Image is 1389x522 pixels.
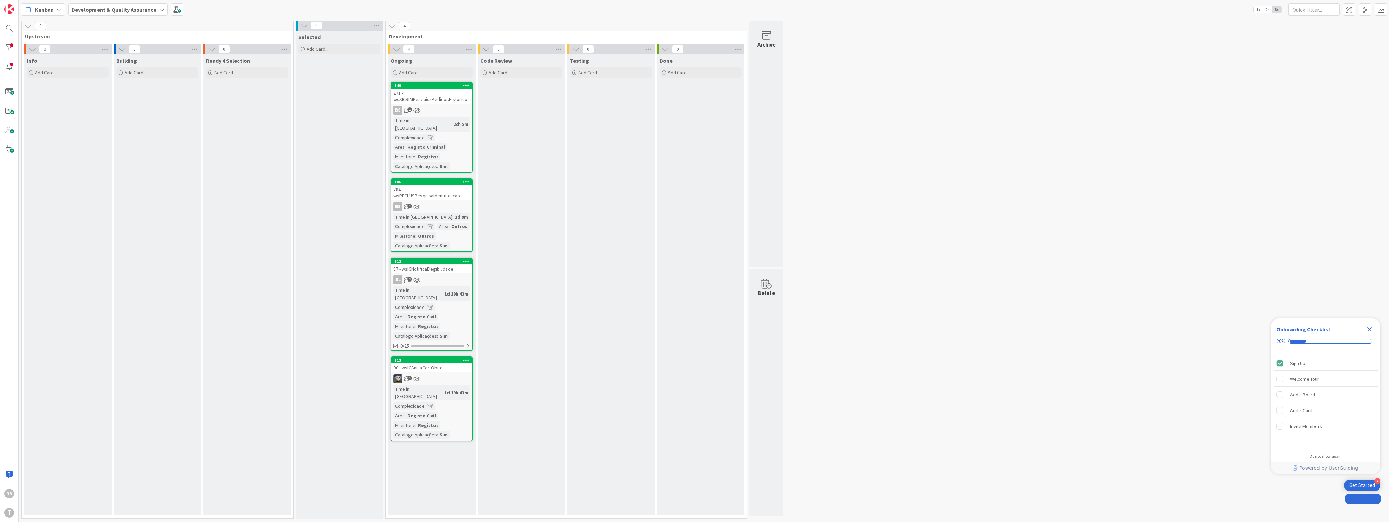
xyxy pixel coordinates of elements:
div: Registo Criminal [406,143,447,151]
div: 1d 19h 43m [443,290,470,298]
span: Selected [298,34,321,40]
span: : [415,153,416,160]
div: 146 [391,82,472,89]
span: 0 [311,22,322,30]
div: Sign Up is complete. [1274,356,1378,371]
span: : [425,402,426,410]
div: Archive [757,40,776,49]
span: : [415,323,416,330]
a: 186784 - wsRECLUSPesquisaIdentificacaoBSTime in [GEOGRAPHIC_DATA]:1d 9mComplexidade:Area:OutrosMi... [391,178,473,252]
span: : [437,332,438,340]
div: 90 - wsICAnulaCertObito [391,363,472,372]
span: : [405,412,406,419]
span: Done [660,57,673,64]
span: : [405,313,406,321]
span: : [437,242,438,249]
div: Milestone [393,421,415,429]
div: Sim [438,162,450,170]
div: Open Get Started checklist, remaining modules: 4 [1344,480,1380,491]
div: 146 [394,83,472,88]
div: Area [437,223,449,230]
span: : [425,223,426,230]
div: SL [391,275,472,284]
div: Welcome Tour is incomplete. [1274,371,1378,387]
span: 2 [407,277,412,282]
div: Complexidade [393,223,425,230]
span: 1 [407,376,412,380]
div: BS [391,106,472,115]
span: 3x [1272,6,1281,13]
a: 11390 - wsICAnulaCertObitoLSTime in [GEOGRAPHIC_DATA]:1d 19h 43mComplexidade:Area:Registo CivilMi... [391,356,473,441]
div: Area [393,412,405,419]
div: Time in [GEOGRAPHIC_DATA] [393,117,451,132]
div: Registos [416,153,440,160]
div: Onboarding Checklist [1276,325,1330,334]
div: 4 [1374,478,1380,484]
div: 112 [391,258,472,264]
span: Testing [570,57,589,64]
div: Registo Civil [406,313,438,321]
div: 186784 - wsRECLUSPesquisaIdentificacao [391,179,472,200]
div: Catalogo Aplicações [393,242,437,249]
span: 4 [403,45,415,53]
span: Add Card... [214,69,236,76]
div: Area [393,143,405,151]
div: Sim [438,431,450,439]
div: 186 [394,180,472,184]
div: Sign Up [1290,359,1306,367]
span: 2x [1263,6,1272,13]
span: 0 [218,45,230,53]
div: Complexidade [393,134,425,141]
span: : [437,162,438,170]
div: Do not show again [1310,454,1342,459]
div: BS [393,106,402,115]
span: 0 [129,45,140,53]
div: Milestone [393,323,415,330]
div: SL [393,275,402,284]
div: Sim [438,242,450,249]
div: Milestone [393,153,415,160]
div: Add a Card [1290,406,1312,415]
span: Add Card... [35,69,57,76]
div: Complexidade [393,402,425,410]
div: Close Checklist [1364,324,1375,335]
div: Outros [416,232,436,240]
div: 146271 - wsSICRIMPesquisaPedidosHistorico [391,82,472,104]
div: 11390 - wsICAnulaCertObito [391,357,472,372]
span: : [449,223,450,230]
div: Complexidade [393,303,425,311]
span: 4 [399,22,410,30]
div: 1d 19h 43m [443,389,470,396]
span: : [415,232,416,240]
span: Add Card... [125,69,146,76]
span: : [452,213,453,221]
div: Registo Civil [406,412,438,419]
span: : [451,120,452,128]
img: LS [393,374,402,383]
input: Quick Filter... [1288,3,1340,16]
span: : [405,143,406,151]
div: 784 - wsRECLUSPesquisaIdentificacao [391,185,472,200]
b: Development & Quality Assurance [72,6,156,13]
span: 0/25 [400,342,409,350]
div: 87 - wsICNotificaElegibilidade [391,264,472,273]
div: Registos [416,323,440,330]
div: Invite Members [1290,422,1322,430]
span: : [442,389,443,396]
div: 113 [394,358,472,363]
a: 146271 - wsSICRIMPesquisaPedidosHistoricoBSTime in [GEOGRAPHIC_DATA]:23h 8mComplexidade:Area:Regi... [391,82,473,173]
span: Powered by UserGuiding [1299,464,1358,472]
span: 0 [582,45,594,53]
div: Area [393,313,405,321]
span: 0 [39,45,51,53]
div: Sim [438,332,450,340]
a: Powered by UserGuiding [1274,462,1377,474]
div: 271 - wsSICRIMPesquisaPedidosHistorico [391,89,472,104]
span: Upstream [25,33,285,40]
div: LS [391,374,472,383]
div: RB [4,489,14,498]
div: T [4,508,14,518]
span: 0 [493,45,504,53]
span: 1 [407,107,412,112]
div: BS [391,202,472,211]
